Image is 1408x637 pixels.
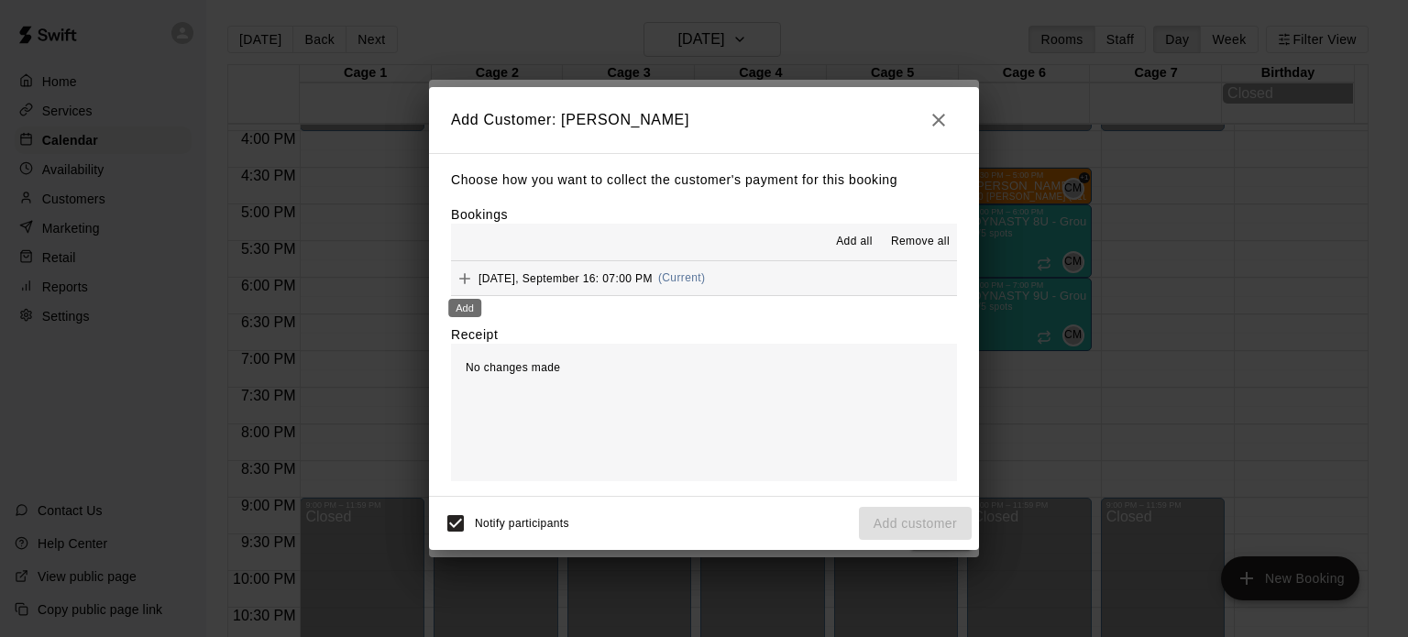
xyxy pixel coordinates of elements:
[658,271,706,284] span: (Current)
[478,271,653,284] span: [DATE], September 16: 07:00 PM
[475,517,569,530] span: Notify participants
[429,87,979,153] h2: Add Customer: [PERSON_NAME]
[451,261,957,295] button: Add[DATE], September 16: 07:00 PM(Current)
[451,169,957,192] p: Choose how you want to collect the customer's payment for this booking
[451,325,498,344] label: Receipt
[891,233,950,251] span: Remove all
[884,227,957,257] button: Remove all
[451,270,478,284] span: Add
[451,207,508,222] label: Bookings
[448,299,481,317] div: Add
[466,361,560,374] span: No changes made
[825,227,884,257] button: Add all
[836,233,873,251] span: Add all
